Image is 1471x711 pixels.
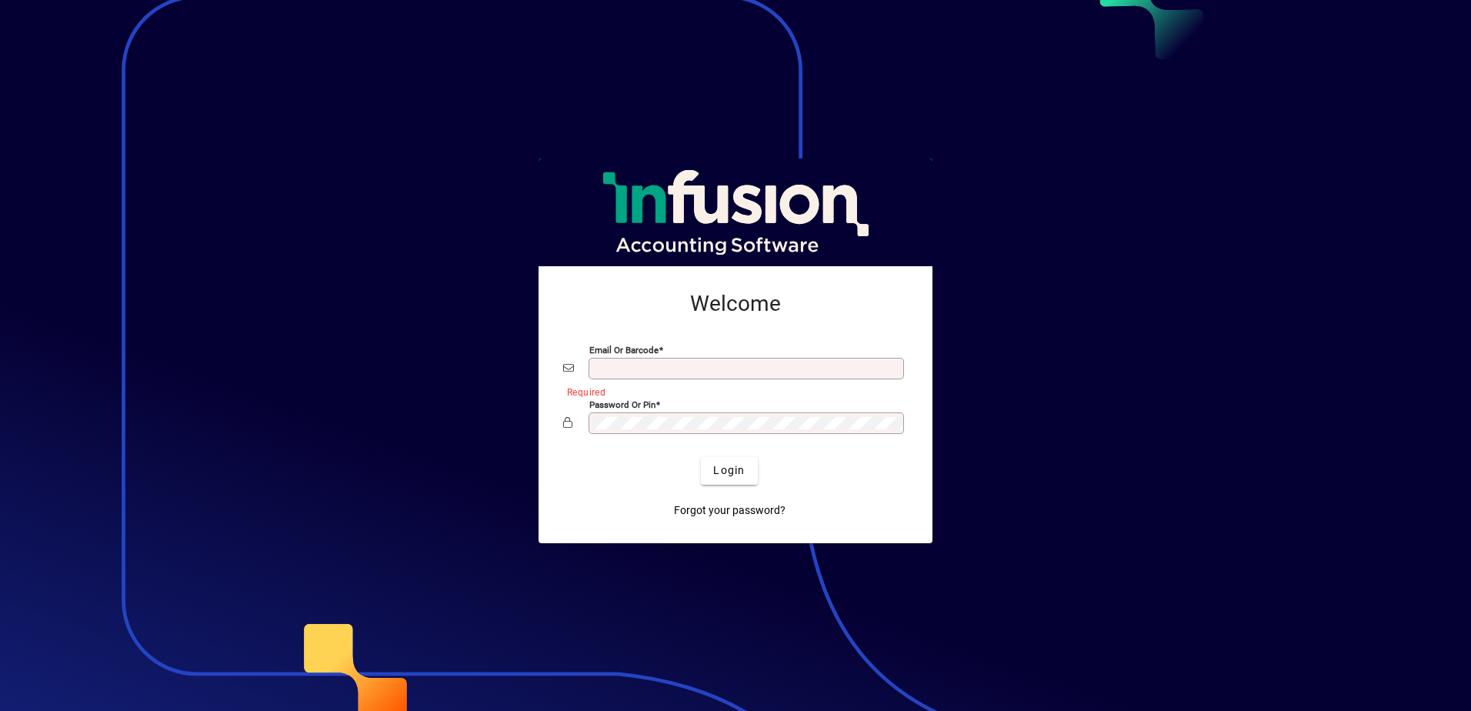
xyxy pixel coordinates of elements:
[589,344,659,355] mat-label: Email or Barcode
[674,502,786,519] span: Forgot your password?
[589,399,655,409] mat-label: Password or Pin
[668,497,792,525] a: Forgot your password?
[567,383,896,399] mat-error: Required
[701,457,757,485] button: Login
[713,462,745,479] span: Login
[563,291,908,317] h2: Welcome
